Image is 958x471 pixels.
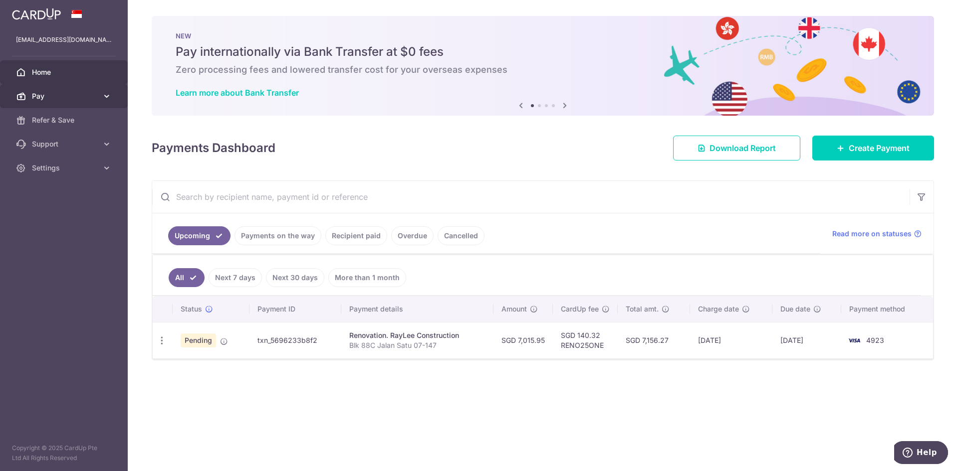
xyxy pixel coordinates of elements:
a: All [169,268,205,287]
a: Download Report [673,136,800,160]
iframe: Opens a widget where you can find more information [894,441,948,466]
span: Download Report [710,142,776,154]
a: Cancelled [438,226,484,245]
p: [EMAIL_ADDRESS][DOMAIN_NAME] [16,35,112,45]
a: Overdue [391,226,434,245]
span: Charge date [698,304,739,314]
th: Payment details [341,296,493,322]
a: Next 7 days [209,268,262,287]
p: NEW [176,32,910,40]
span: Create Payment [849,142,910,154]
td: [DATE] [772,322,841,358]
span: Pending [181,333,216,347]
span: Help [22,7,43,16]
a: Learn more about Bank Transfer [176,88,299,98]
span: Total amt. [626,304,659,314]
td: SGD 7,156.27 [618,322,690,358]
div: Renovation. RayLee Construction [349,330,485,340]
span: CardUp fee [561,304,599,314]
td: [DATE] [690,322,772,358]
a: Recipient paid [325,226,387,245]
h4: Payments Dashboard [152,139,275,157]
span: Refer & Save [32,115,98,125]
span: Support [32,139,98,149]
h6: Zero processing fees and lowered transfer cost for your overseas expenses [176,64,910,76]
td: txn_5696233b8f2 [249,322,341,358]
a: Upcoming [168,226,231,245]
img: Bank transfer banner [152,16,934,116]
span: Home [32,67,98,77]
th: Payment method [841,296,933,322]
h5: Pay internationally via Bank Transfer at $0 fees [176,44,910,60]
th: Payment ID [249,296,341,322]
a: Next 30 days [266,268,324,287]
img: Bank Card [844,334,864,346]
p: Blk 88C Jalan Satu 07-147 [349,340,485,350]
span: Due date [780,304,810,314]
a: Read more on statuses [832,229,922,239]
a: Create Payment [812,136,934,160]
span: Amount [501,304,527,314]
span: 4923 [866,336,884,344]
span: Pay [32,91,98,101]
input: Search by recipient name, payment id or reference [152,181,910,213]
a: More than 1 month [328,268,406,287]
span: Settings [32,163,98,173]
img: CardUp [12,8,61,20]
span: Status [181,304,202,314]
span: Read more on statuses [832,229,912,239]
td: SGD 7,015.95 [493,322,553,358]
a: Payments on the way [235,226,321,245]
td: SGD 140.32 RENO25ONE [553,322,618,358]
